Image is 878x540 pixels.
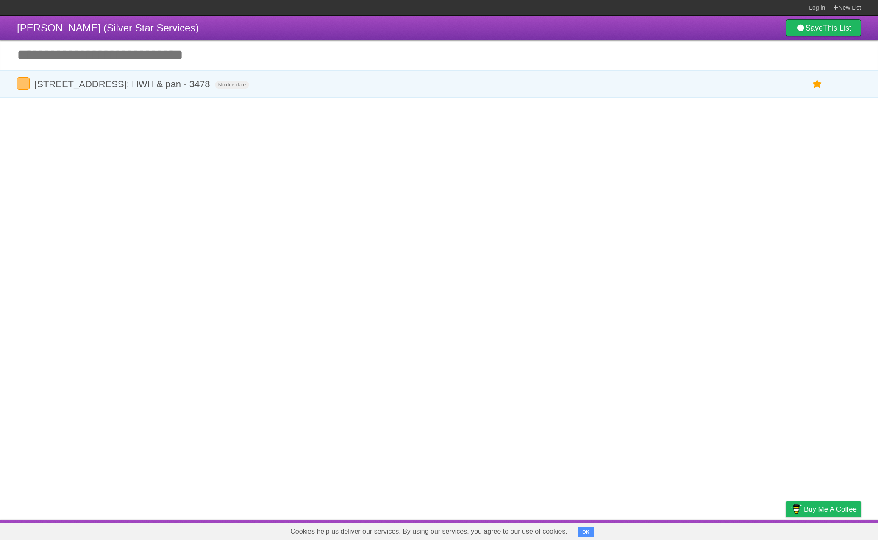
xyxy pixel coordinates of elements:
span: [STREET_ADDRESS]: HWH & pan - 3478 [34,79,212,89]
label: Done [17,77,30,90]
span: Buy me a coffee [804,502,857,517]
button: OK [578,527,594,537]
span: No due date [215,81,249,89]
a: Buy me a coffee [786,501,861,517]
a: Terms [746,522,765,538]
b: This List [823,24,851,32]
label: Star task [809,77,825,91]
a: SaveThis List [786,19,861,36]
a: Privacy [775,522,797,538]
span: Cookies help us deliver our services. By using our services, you agree to our use of cookies. [282,523,576,540]
a: Developers [701,522,736,538]
a: Suggest a feature [808,522,861,538]
span: [PERSON_NAME] (Silver Star Services) [17,22,199,33]
a: About [673,522,691,538]
img: Buy me a coffee [790,502,802,516]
